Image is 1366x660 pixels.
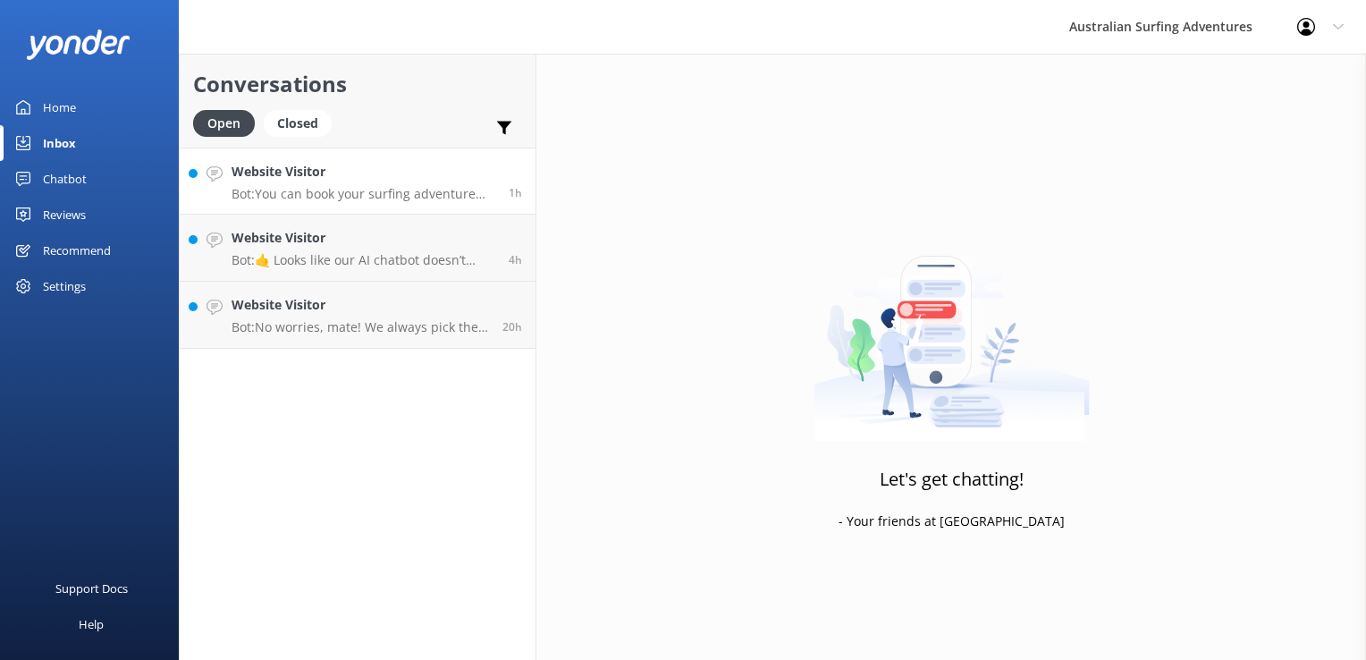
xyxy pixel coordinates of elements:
p: Bot: 🤙 Looks like our AI chatbot doesn’t have the answer to your question and has decided to go s... [232,252,495,268]
div: Recommend [43,233,111,268]
h4: Website Visitor [232,295,489,315]
img: yonder-white-logo.png [27,30,130,59]
img: artwork of a man stealing a conversation from at giant smartphone [814,218,1090,442]
div: Home [43,89,76,125]
a: Website VisitorBot:No worries, mate! We always pick the best beach for learning to surf based on ... [180,282,535,349]
div: Open [193,110,255,137]
h2: Conversations [193,67,522,101]
p: Bot: No worries, mate! We always pick the best beach for learning to surf based on the conditions... [232,319,489,335]
h3: Let's get chatting! [880,465,1024,494]
a: Closed [264,113,341,132]
div: Chatbot [43,161,87,197]
a: Open [193,113,264,132]
span: 01:23pm 19-Aug-2025 (UTC +10:00) Australia/Brisbane [509,252,522,267]
p: Bot: You can book your surfing adventure online at [URL][DOMAIN_NAME]. Just head over there to ch... [232,186,495,202]
h4: Website Visitor [232,162,495,182]
div: Help [79,606,104,642]
span: 04:27pm 19-Aug-2025 (UTC +10:00) Australia/Brisbane [509,185,522,200]
div: Settings [43,268,86,304]
h4: Website Visitor [232,228,495,248]
span: 10:06pm 18-Aug-2025 (UTC +10:00) Australia/Brisbane [502,319,522,334]
a: Website VisitorBot:🤙 Looks like our AI chatbot doesn’t have the answer to your question and has d... [180,215,535,282]
div: Support Docs [55,571,128,606]
div: Inbox [43,125,76,161]
div: Closed [264,110,332,137]
a: Website VisitorBot:You can book your surfing adventure online at [URL][DOMAIN_NAME]. Just head ov... [180,148,535,215]
div: Reviews [43,197,86,233]
p: - Your friends at [GEOGRAPHIC_DATA] [839,512,1065,531]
